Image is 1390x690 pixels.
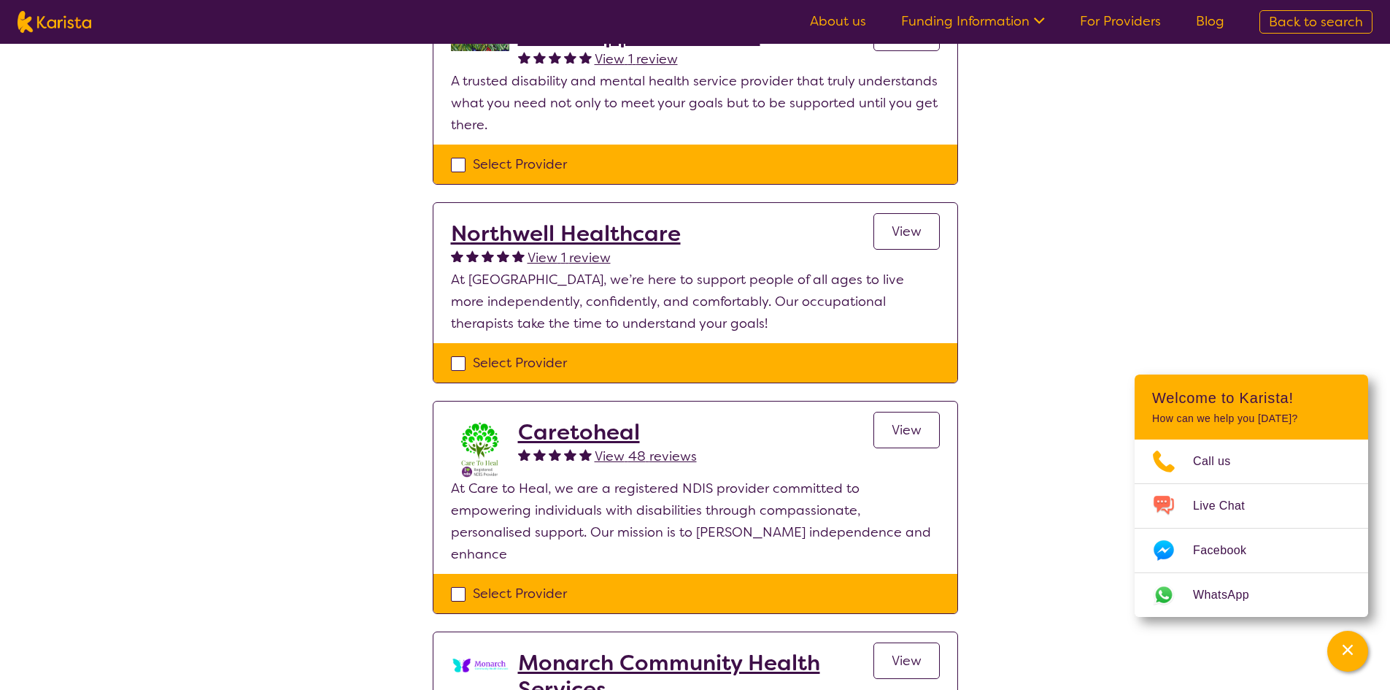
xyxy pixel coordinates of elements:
[1269,13,1363,31] span: Back to search
[482,250,494,262] img: fullstar
[466,250,479,262] img: fullstar
[595,448,697,465] span: View 48 reviews
[1135,375,1368,617] div: Channel Menu
[1080,12,1161,30] a: For Providers
[512,250,525,262] img: fullstar
[528,249,611,267] span: View 1 review
[518,448,530,461] img: fullstar
[1196,12,1224,30] a: Blog
[1327,631,1368,672] button: Channel Menu
[451,478,940,565] p: At Care to Heal, we are a registered NDIS provider committed to empowering individuals with disab...
[595,48,678,70] a: View 1 review
[1193,540,1264,561] span: Facebook
[518,419,697,445] a: Caretoheal
[564,51,576,64] img: fullstar
[1259,10,1372,34] a: Back to search
[873,643,940,679] a: View
[595,50,678,68] span: View 1 review
[451,419,509,478] img: x8xkzxtsmjra3bp2ouhm.png
[1193,584,1267,606] span: WhatsApp
[549,448,561,461] img: fullstar
[579,448,592,461] img: fullstar
[518,51,530,64] img: fullstar
[451,70,940,136] p: A trusted disability and mental health service provider that truly understands what you need not ...
[451,221,681,247] a: Northwell Healthcare
[1152,413,1351,425] p: How can we help you [DATE]?
[901,12,1045,30] a: Funding Information
[579,51,592,64] img: fullstar
[549,51,561,64] img: fullstar
[533,448,546,461] img: fullstar
[892,223,922,240] span: View
[564,448,576,461] img: fullstar
[497,250,509,262] img: fullstar
[18,11,91,33] img: Karista logo
[892,652,922,670] span: View
[810,12,866,30] a: About us
[451,250,463,262] img: fullstar
[533,51,546,64] img: fullstar
[451,269,940,334] p: At [GEOGRAPHIC_DATA], we’re here to support people of all ages to live more independently, confid...
[873,412,940,448] a: View
[1135,573,1368,617] a: Web link opens in a new tab.
[1193,495,1262,517] span: Live Chat
[451,650,509,683] img: k4tsyknm9itws7cmiz6u.png
[1152,389,1351,407] h2: Welcome to Karista!
[892,421,922,439] span: View
[595,445,697,467] a: View 48 reviews
[528,247,611,269] a: View 1 review
[1193,451,1248,472] span: Call us
[873,213,940,250] a: View
[1135,440,1368,617] ul: Choose channel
